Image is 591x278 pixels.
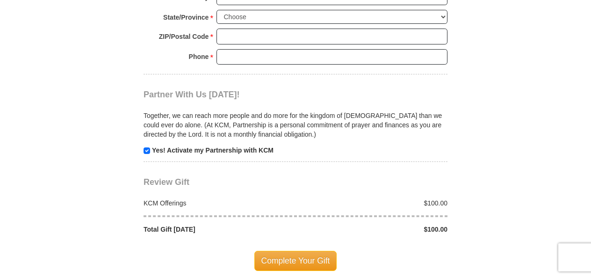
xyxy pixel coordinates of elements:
span: Review Gift [144,177,189,187]
span: Complete Your Gift [254,251,337,271]
strong: ZIP/Postal Code [159,30,209,43]
div: $100.00 [295,225,453,234]
div: $100.00 [295,198,453,208]
p: Together, we can reach more people and do more for the kingdom of [DEMOGRAPHIC_DATA] than we coul... [144,111,447,139]
div: KCM Offerings [139,198,296,208]
strong: Phone [189,50,209,63]
strong: Yes! Activate my Partnership with KCM [152,146,274,154]
div: Total Gift [DATE] [139,225,296,234]
span: Partner With Us [DATE]! [144,90,240,99]
strong: State/Province [163,11,209,24]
